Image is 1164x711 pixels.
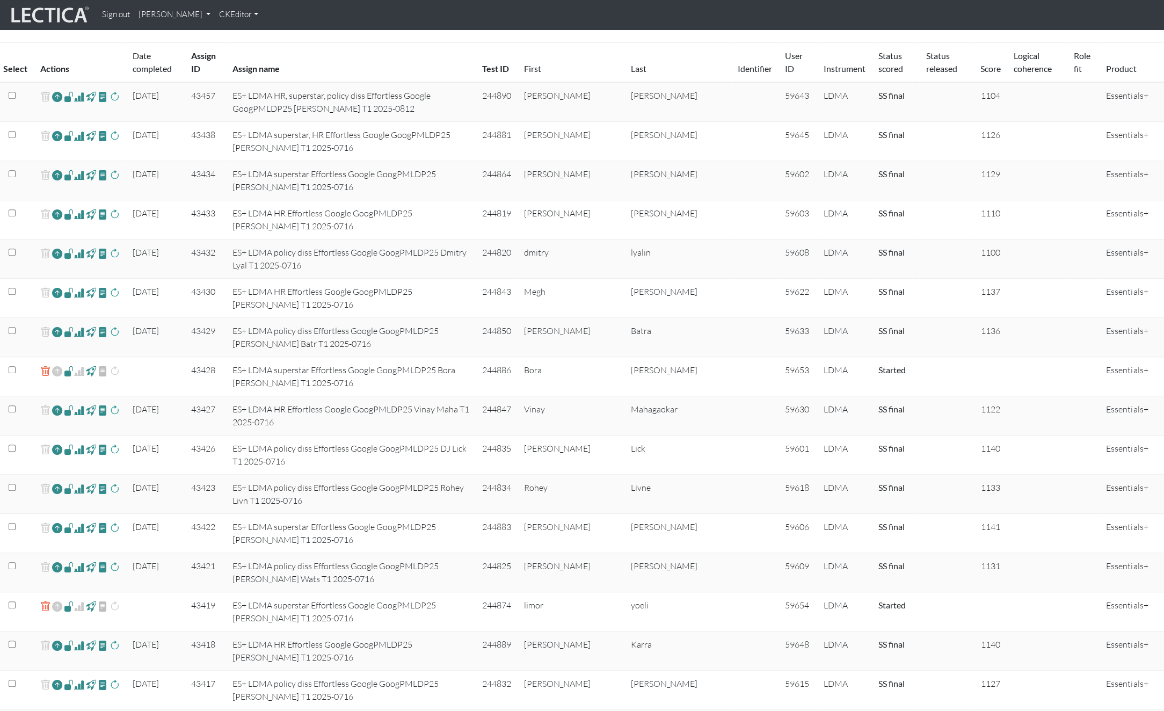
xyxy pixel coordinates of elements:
a: Completed = assessment has been completed; CS scored = assessment has been CLAS scored; LS scored... [878,521,905,532]
span: view [98,129,108,142]
td: Vinay [518,396,624,436]
span: delete [40,324,50,340]
span: rescore [110,90,120,103]
td: LDMA [817,200,872,240]
td: 244881 [476,122,518,161]
td: [PERSON_NAME] [624,553,731,592]
td: [PERSON_NAME] [518,200,624,240]
td: 59648 [779,632,817,671]
a: Completed = assessment has been completed; CS scored = assessment has been CLAS scored; LS scored... [878,90,905,100]
td: 43421 [185,553,226,592]
td: 59606 [779,514,817,553]
td: 244832 [476,671,518,710]
td: [PERSON_NAME] [518,82,624,122]
span: Analyst score [74,443,84,456]
a: Score [980,63,1000,74]
span: delete [40,285,50,301]
td: 244883 [476,514,518,553]
a: Reopen [52,638,62,654]
td: [PERSON_NAME] [518,436,624,475]
span: rescore [110,443,120,456]
a: CKEditor [215,4,263,25]
span: view [86,561,96,573]
td: ES+ LDMA superstar Effortless Google GoogPMLDP25 [PERSON_NAME] T1 2025-0716 [226,514,476,553]
span: rescore [110,482,120,495]
a: Reopen [52,207,62,222]
span: delete [40,246,50,262]
span: rescore [110,325,120,338]
a: delete [40,599,50,614]
td: [DATE] [126,279,185,318]
td: 244890 [476,82,518,122]
span: delete [40,442,50,458]
td: LDMA [817,553,872,592]
span: view [64,678,74,691]
span: view [86,286,96,299]
td: 244889 [476,632,518,671]
a: Reopen [52,246,62,262]
a: Completed = assessment has been completed; CS scored = assessment has been CLAS scored; LS scored... [878,247,905,257]
span: rescore [110,247,120,260]
span: Reopen [52,599,62,614]
td: [PERSON_NAME] [624,122,731,161]
td: [PERSON_NAME] [518,632,624,671]
th: Actions [34,43,126,83]
td: 244864 [476,161,518,200]
a: Completed = assessment has been completed; CS scored = assessment has been CLAS scored; LS scored... [878,482,905,492]
td: 59633 [779,318,817,357]
a: Completed = assessment has been completed; CS scored = assessment has been CLAS scored; LS scored... [878,600,906,610]
td: 43457 [185,82,226,122]
td: 59603 [779,200,817,240]
td: [DATE] [126,200,185,240]
td: [PERSON_NAME] [518,553,624,592]
td: [DATE] [126,396,185,436]
td: 43433 [185,200,226,240]
span: delete [40,403,50,418]
span: view [64,169,74,181]
span: delete [40,207,50,222]
td: [PERSON_NAME] [518,318,624,357]
a: Completed = assessment has been completed; CS scored = assessment has been CLAS scored; LS scored... [878,169,905,179]
a: Identifier [738,63,772,74]
td: [PERSON_NAME] [624,357,731,396]
span: Analyst score [74,286,84,299]
a: Reopen [52,403,62,418]
a: Completed = assessment has been completed; CS scored = assessment has been CLAS scored; LS scored... [878,365,906,375]
span: view [86,325,96,338]
a: Sign out [98,4,134,25]
td: Bora [518,357,624,396]
span: view [64,365,74,377]
td: 59602 [779,161,817,200]
td: [PERSON_NAME] [624,279,731,318]
span: 1131 [980,561,1000,571]
td: [PERSON_NAME] [624,200,731,240]
td: ES+ LDMA HR Effortless Google GoogPMLDP25 Vinay Maha T1 2025-0716 [226,396,476,436]
td: Essentials+ [1100,357,1164,396]
td: [PERSON_NAME] [518,122,624,161]
span: view [64,90,74,103]
span: view [86,482,96,495]
td: ES+ LDMA HR, superstar, policy diss Effortless Google GoogPMLDP25 [PERSON_NAME] T1 2025-0812 [226,82,476,122]
span: Analyst score [74,129,84,142]
td: Essentials+ [1100,514,1164,553]
td: 43438 [185,122,226,161]
span: rescore [110,561,120,574]
a: Date completed [133,50,172,74]
span: view [98,521,108,534]
span: Analyst score [74,678,84,691]
td: Rohey [518,475,624,514]
span: Analyst score [74,600,84,613]
span: delete [40,638,50,654]
td: 59608 [779,240,817,279]
span: Analyst score [74,639,84,652]
td: Essentials+ [1100,632,1164,671]
span: view [86,600,96,612]
td: ES+ LDMA superstar Effortless Google GoogPMLDP25 [PERSON_NAME] T1 2025-0716 [226,161,476,200]
span: view [98,286,108,299]
td: 59601 [779,436,817,475]
td: LDMA [817,82,872,122]
span: view [86,90,96,103]
td: 244834 [476,475,518,514]
td: LDMA [817,592,872,632]
td: 59653 [779,357,817,396]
